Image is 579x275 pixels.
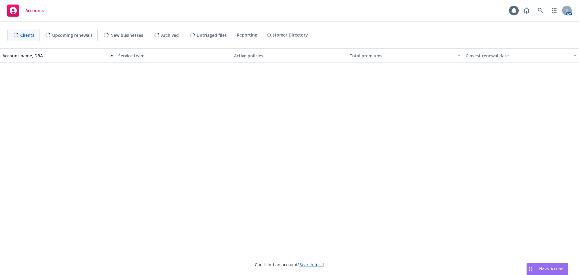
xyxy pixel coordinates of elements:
span: Accounts [25,8,44,13]
div: Total premiums [350,53,454,59]
a: Search [534,5,546,17]
span: Customer Directory [267,32,308,38]
div: Active policies [234,53,345,59]
a: Report a Bug [520,5,533,17]
button: Service team [116,48,232,63]
span: Can't find an account? [255,261,324,268]
a: Switch app [548,5,560,17]
div: Account name, DBA [2,53,107,59]
a: Accounts [5,2,47,19]
button: Active policies [232,48,347,63]
button: Closest renewal date [463,48,579,63]
div: Drag to move [527,263,534,275]
span: Reporting [237,32,257,38]
a: Search for it [299,262,324,267]
span: Upcoming renewals [52,32,93,38]
div: Service team [118,53,229,59]
span: New businesses [110,32,143,38]
button: Total premiums [347,48,463,63]
span: Clients [20,32,34,38]
span: Nova Assist [539,266,563,271]
button: Nova Assist [527,263,568,275]
div: Closest renewal date [466,53,570,59]
span: Untriaged files [197,32,227,38]
span: Archived [161,32,179,38]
